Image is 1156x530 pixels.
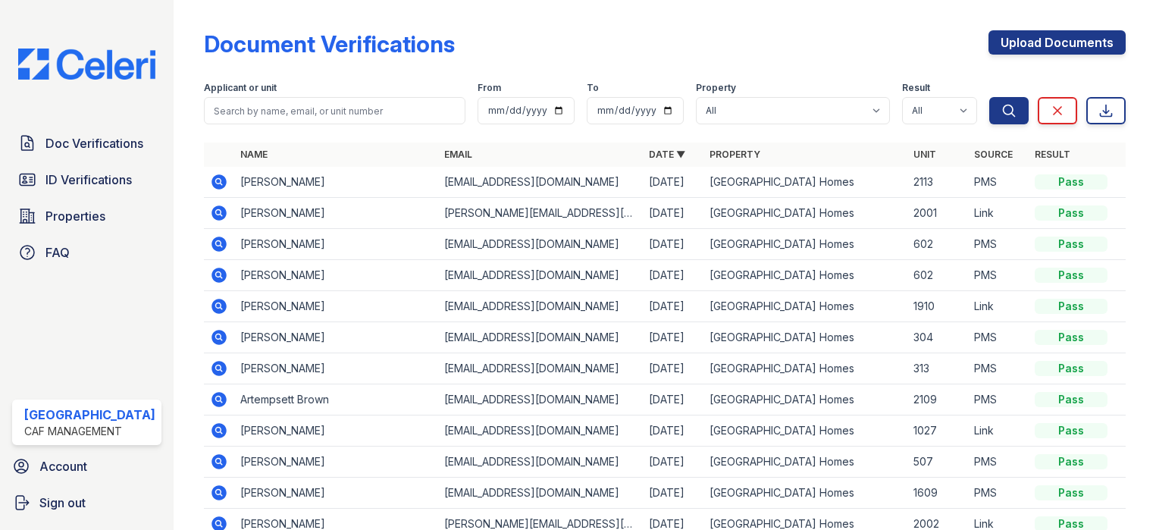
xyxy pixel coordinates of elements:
[643,478,703,509] td: [DATE]
[907,291,968,322] td: 1910
[968,291,1029,322] td: Link
[703,416,907,447] td: [GEOGRAPHIC_DATA] Homes
[24,406,155,424] div: [GEOGRAPHIC_DATA]
[643,167,703,198] td: [DATE]
[1035,268,1107,283] div: Pass
[643,416,703,447] td: [DATE]
[438,384,642,416] td: [EMAIL_ADDRESS][DOMAIN_NAME]
[968,384,1029,416] td: PMS
[703,167,907,198] td: [GEOGRAPHIC_DATA] Homes
[988,30,1126,55] a: Upload Documents
[703,353,907,384] td: [GEOGRAPHIC_DATA] Homes
[907,229,968,260] td: 602
[438,416,642,447] td: [EMAIL_ADDRESS][DOMAIN_NAME]
[12,201,161,231] a: Properties
[438,447,642,478] td: [EMAIL_ADDRESS][DOMAIN_NAME]
[968,353,1029,384] td: PMS
[234,447,438,478] td: [PERSON_NAME]
[703,384,907,416] td: [GEOGRAPHIC_DATA] Homes
[234,353,438,384] td: [PERSON_NAME]
[438,198,642,229] td: [PERSON_NAME][EMAIL_ADDRESS][PERSON_NAME][DOMAIN_NAME]
[907,478,968,509] td: 1609
[45,134,143,152] span: Doc Verifications
[1035,423,1107,438] div: Pass
[643,260,703,291] td: [DATE]
[240,149,268,160] a: Name
[204,82,277,94] label: Applicant or unit
[6,49,168,80] img: CE_Logo_Blue-a8612792a0a2168367f1c8372b55b34899dd931a85d93a1a3d3e32e68fde9ad4.png
[6,451,168,481] a: Account
[907,198,968,229] td: 2001
[234,478,438,509] td: [PERSON_NAME]
[968,447,1029,478] td: PMS
[45,243,70,262] span: FAQ
[907,353,968,384] td: 313
[6,488,168,518] a: Sign out
[438,478,642,509] td: [EMAIL_ADDRESS][DOMAIN_NAME]
[643,353,703,384] td: [DATE]
[204,97,465,124] input: Search by name, email, or unit number
[703,291,907,322] td: [GEOGRAPHIC_DATA] Homes
[234,229,438,260] td: [PERSON_NAME]
[907,384,968,416] td: 2109
[234,416,438,447] td: [PERSON_NAME]
[438,291,642,322] td: [EMAIL_ADDRESS][DOMAIN_NAME]
[649,149,685,160] a: Date ▼
[234,291,438,322] td: [PERSON_NAME]
[907,260,968,291] td: 602
[39,457,87,475] span: Account
[1035,299,1107,314] div: Pass
[12,237,161,268] a: FAQ
[902,82,930,94] label: Result
[907,447,968,478] td: 507
[913,149,936,160] a: Unit
[703,478,907,509] td: [GEOGRAPHIC_DATA] Homes
[968,167,1029,198] td: PMS
[968,260,1029,291] td: PMS
[234,167,438,198] td: [PERSON_NAME]
[1035,330,1107,345] div: Pass
[643,322,703,353] td: [DATE]
[478,82,501,94] label: From
[1035,454,1107,469] div: Pass
[1035,392,1107,407] div: Pass
[1035,361,1107,376] div: Pass
[974,149,1013,160] a: Source
[438,260,642,291] td: [EMAIL_ADDRESS][DOMAIN_NAME]
[696,82,736,94] label: Property
[703,322,907,353] td: [GEOGRAPHIC_DATA] Homes
[968,478,1029,509] td: PMS
[968,416,1029,447] td: Link
[643,291,703,322] td: [DATE]
[643,447,703,478] td: [DATE]
[438,322,642,353] td: [EMAIL_ADDRESS][DOMAIN_NAME]
[710,149,760,160] a: Property
[438,167,642,198] td: [EMAIL_ADDRESS][DOMAIN_NAME]
[643,384,703,416] td: [DATE]
[39,494,86,512] span: Sign out
[45,207,105,225] span: Properties
[234,260,438,291] td: [PERSON_NAME]
[968,322,1029,353] td: PMS
[234,384,438,416] td: Artempsett Brown
[1035,237,1107,252] div: Pass
[1035,174,1107,190] div: Pass
[444,149,472,160] a: Email
[907,167,968,198] td: 2113
[12,165,161,195] a: ID Verifications
[438,353,642,384] td: [EMAIL_ADDRESS][DOMAIN_NAME]
[703,229,907,260] td: [GEOGRAPHIC_DATA] Homes
[907,416,968,447] td: 1027
[968,229,1029,260] td: PMS
[12,128,161,158] a: Doc Verifications
[907,322,968,353] td: 304
[587,82,599,94] label: To
[1035,485,1107,500] div: Pass
[703,447,907,478] td: [GEOGRAPHIC_DATA] Homes
[1035,149,1070,160] a: Result
[643,198,703,229] td: [DATE]
[204,30,455,58] div: Document Verifications
[703,198,907,229] td: [GEOGRAPHIC_DATA] Homes
[643,229,703,260] td: [DATE]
